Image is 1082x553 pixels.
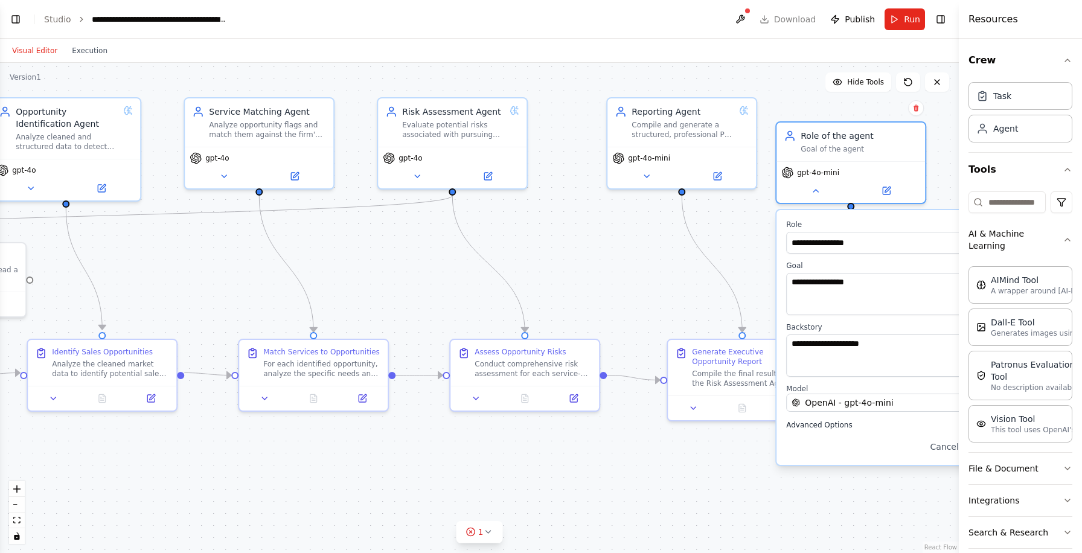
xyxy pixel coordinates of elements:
button: 1 [456,521,503,543]
button: zoom in [9,481,25,497]
button: Run [885,8,925,30]
button: Integrations [968,485,1072,516]
label: Role [786,220,1006,229]
button: Advanced Options [786,419,1006,431]
button: Open in side panel [553,391,595,406]
button: Open in side panel [67,181,135,196]
span: gpt-4o [205,153,229,163]
span: OpenAI - gpt-4o-mini [805,397,893,409]
div: Version 1 [10,72,41,82]
button: No output available [717,401,768,415]
button: zoom out [9,497,25,513]
button: Show left sidebar [7,11,24,28]
button: Open in side panel [683,169,751,184]
div: Crew [968,77,1072,152]
button: Delete node [908,100,924,116]
div: Risk Assessment Agent [402,106,505,118]
button: No output available [77,391,128,406]
span: Advanced Options [786,420,852,430]
button: Visual Editor [5,43,65,58]
button: Open in side panel [130,391,172,406]
div: Assess Opportunity RisksConduct comprehensive risk assessment for each service-matched opportunit... [449,339,600,412]
span: gpt-4o-mini [797,168,839,177]
g: Edge from 41d3f0fe-b038-47c8-95f7-7f3eb235b3d8 to b1e5afd6-0f9a-47d5-a533-d5c091fe124b [395,369,443,382]
div: For each identified opportunity, analyze the specific needs and match them against the firm's ser... [263,359,380,379]
div: React Flow controls [9,481,25,544]
div: Match Services to Opportunities [263,347,380,357]
div: Compile and generate a structured, professional PDF report that can be downloaded that is summari... [632,120,734,139]
h4: Resources [968,12,1018,27]
div: Patronus Evaluation Tool [991,359,1078,383]
div: Reporting AgentCompile and generate a structured, professional PDF report that can be downloaded ... [606,97,757,190]
g: Edge from 02a443a0-105f-446a-aa4c-5c681653ae62 to b1e5afd6-0f9a-47d5-a533-d5c091fe124b [446,196,531,332]
button: Open in side panel [453,169,522,184]
img: AIMindTool [976,280,986,290]
button: Execution [65,43,115,58]
button: Open in side panel [342,391,383,406]
div: Compile the final results from the Risk Assessment Agent, including each sales opportunity, match... [692,369,809,388]
label: Backstory [786,322,1006,332]
button: OpenAI - gpt-4o-mini [786,394,1006,412]
button: Open in side panel [260,169,328,184]
button: Hide Tools [825,72,891,92]
div: Risk Assessment AgentEvaluate potential risks associated with pursuing service match opportunitie... [377,97,528,190]
button: Cancel [923,438,965,455]
div: Analyze cleaned and structured data to detect indicators of potential sales opportunities for a C... [16,132,118,152]
span: Run [904,13,920,25]
span: gpt-4o-mini [628,153,670,163]
div: Service Matching Agent [209,106,326,118]
span: Hide Tools [847,77,884,87]
div: AI & Machine Learning [968,261,1072,452]
button: fit view [9,513,25,528]
button: AI & Machine Learning [968,218,1072,261]
div: Analyze opportunity flags and match them against the firm's service catalog, determining the most... [209,120,326,139]
div: Role of the agent [801,130,918,142]
div: Assess Opportunity Risks [475,347,566,357]
div: Agent [993,123,1018,135]
span: 1 [478,526,484,538]
button: Tools [968,153,1072,187]
div: Identify Sales OpportunitiesAnalyze the cleaned market data to identify potential sales opportuni... [27,339,178,412]
div: Conduct comprehensive risk assessment for each service-matched opportunity. Research and evaluate... [475,359,592,379]
button: toggle interactivity [9,528,25,544]
div: Opportunity Identification Agent [16,106,118,130]
g: Edge from 5f03e64b-d0da-4557-89b1-3b4789bff3c9 to 41d3f0fe-b038-47c8-95f7-7f3eb235b3d8 [184,367,231,382]
button: Search & Research [968,517,1072,548]
div: Service Matching AgentAnalyze opportunity flags and match them against the firm's service catalog... [184,97,335,190]
g: Edge from b1e5afd6-0f9a-47d5-a533-d5c091fe124b to b55fc8b4-70aa-4770-87c0-567bf2789cc7 [607,369,660,386]
div: Goal of the agent [801,144,918,154]
img: VisionTool [976,419,986,429]
button: Crew [968,43,1072,77]
span: gpt-4o [399,153,422,163]
span: gpt-4o [12,165,36,175]
div: Reporting Agent [632,106,734,118]
div: Identify Sales Opportunities [52,347,153,357]
div: Generate Executive Opportunity Report [692,347,809,366]
button: Open in side panel [852,184,920,198]
label: Goal [786,261,1006,270]
a: React Flow attribution [924,544,957,551]
a: Studio [44,14,71,24]
div: Analyze the cleaned market data to identify potential sales opportunities for CPA and consulting ... [52,359,169,379]
g: Edge from 4a1c85c7-7c74-46b6-9782-07ba04ab3d48 to b55fc8b4-70aa-4770-87c0-567bf2789cc7 [676,196,748,332]
div: Match Services to OpportunitiesFor each identified opportunity, analyze the specific needs and ma... [238,339,389,412]
button: Publish [825,8,880,30]
img: DallETool [976,322,986,332]
label: Model [786,384,1006,394]
button: No output available [499,391,551,406]
div: Generate Executive Opportunity ReportCompile the final results from the Risk Assessment Agent, in... [667,339,818,421]
p: No description available [991,383,1078,392]
div: Task [993,90,1011,102]
button: File & Document [968,453,1072,484]
div: Evaluate potential risks associated with pursuing service match opportunities and assign by asses... [402,120,505,139]
g: Edge from 96e6ed5a-e1a1-493a-a219-e76a0da3aadf to 5f03e64b-d0da-4557-89b1-3b4789bff3c9 [60,208,108,330]
nav: breadcrumb [44,13,228,25]
button: No output available [288,391,339,406]
button: Open in side panel [770,401,812,415]
img: PatronusEvalTool [976,371,986,380]
g: Edge from 4760cd57-7dc9-49a5-9c3c-a0fa28fc16cb to 41d3f0fe-b038-47c8-95f7-7f3eb235b3d8 [253,196,319,332]
button: Hide right sidebar [932,11,949,28]
span: Publish [845,13,875,25]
